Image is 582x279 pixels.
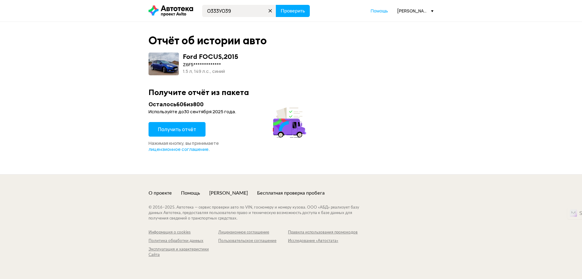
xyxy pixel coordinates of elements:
[158,126,196,133] span: Получить отчёт
[397,8,433,14] div: [PERSON_NAME][EMAIL_ADDRESS][DOMAIN_NAME]
[181,190,200,196] a: Помощь
[276,5,310,17] button: Проверить
[149,247,218,258] a: Эксплуатация и характеристики Сайта
[281,9,305,13] span: Проверить
[149,34,267,47] div: Отчёт об истории авто
[218,238,288,244] a: Пользовательское соглашение
[149,230,218,235] a: Информация о cookies
[149,122,206,137] button: Получить отчёт
[149,205,371,221] div: © 2016– 2025 . Автотека — сервис проверки авто по VIN, госномеру и номеру кузова. ООО «АБД» реали...
[149,100,308,108] div: Осталось 606 из 800
[149,87,433,97] div: Получите отчёт из пакета
[218,230,288,235] a: Лицензионное соглашение
[149,146,209,152] a: лицензионное соглашение
[288,230,358,235] a: Правила использования промокодов
[183,53,238,60] div: Ford FOCUS , 2015
[149,238,218,244] a: Политика обработки данных
[183,68,238,75] div: 1.5 л, 149 л.c., синий
[149,190,172,196] a: О проекте
[202,5,276,17] input: VIN, госномер, номер кузова
[371,8,388,14] a: Помощь
[209,190,248,196] a: [PERSON_NAME]
[257,190,325,196] a: Бесплатная проверка пробега
[149,140,219,152] span: Нажимая кнопку, вы принимаете .
[288,238,358,244] a: Исследование «Автостата»
[149,109,308,115] div: Используйте до 30 сентября 2025 года .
